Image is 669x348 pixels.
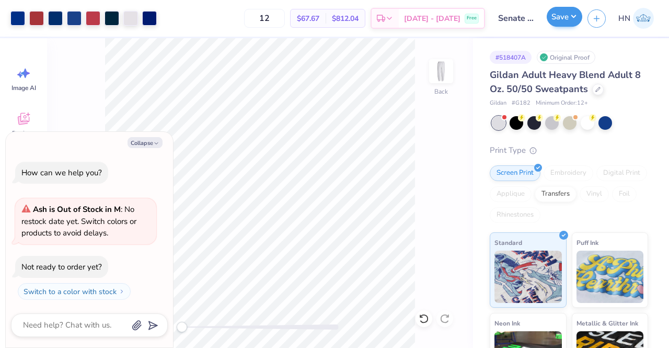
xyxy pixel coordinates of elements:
[297,13,319,24] span: $67.67
[21,167,102,178] div: How can we help you?
[633,8,654,29] img: Huda Nadeem
[490,51,532,64] div: # 518407A
[576,237,598,248] span: Puff Ink
[494,251,562,303] img: Standard
[494,318,520,329] span: Neon Ink
[612,186,637,202] div: Foil
[11,84,36,92] span: Image AI
[404,13,460,24] span: [DATE] - [DATE]
[332,13,359,24] span: $812.04
[244,9,285,28] input: – –
[535,186,576,202] div: Transfers
[490,165,540,181] div: Screen Print
[21,204,136,238] span: : No restock date yet. Switch colors or products to avoid delays.
[490,207,540,223] div: Rhinestones
[119,288,125,295] img: Switch to a color with stock
[490,8,541,29] input: Untitled Design
[576,251,644,303] img: Puff Ink
[614,8,659,29] a: HN
[490,144,648,156] div: Print Type
[33,204,121,215] strong: Ash is Out of Stock in M
[596,165,647,181] div: Digital Print
[128,137,163,148] button: Collapse
[512,99,530,108] span: # G182
[544,165,593,181] div: Embroidery
[177,322,187,332] div: Accessibility label
[580,186,609,202] div: Vinyl
[537,51,595,64] div: Original Proof
[431,61,452,82] img: Back
[18,283,131,300] button: Switch to a color with stock
[618,13,630,25] span: HN
[547,7,582,27] button: Save
[12,129,35,138] span: Designs
[490,186,532,202] div: Applique
[576,318,638,329] span: Metallic & Glitter Ink
[434,87,448,96] div: Back
[21,262,102,272] div: Not ready to order yet?
[536,99,588,108] span: Minimum Order: 12 +
[490,99,506,108] span: Gildan
[467,15,477,22] span: Free
[490,69,641,95] span: Gildan Adult Heavy Blend Adult 8 Oz. 50/50 Sweatpants
[494,237,522,248] span: Standard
